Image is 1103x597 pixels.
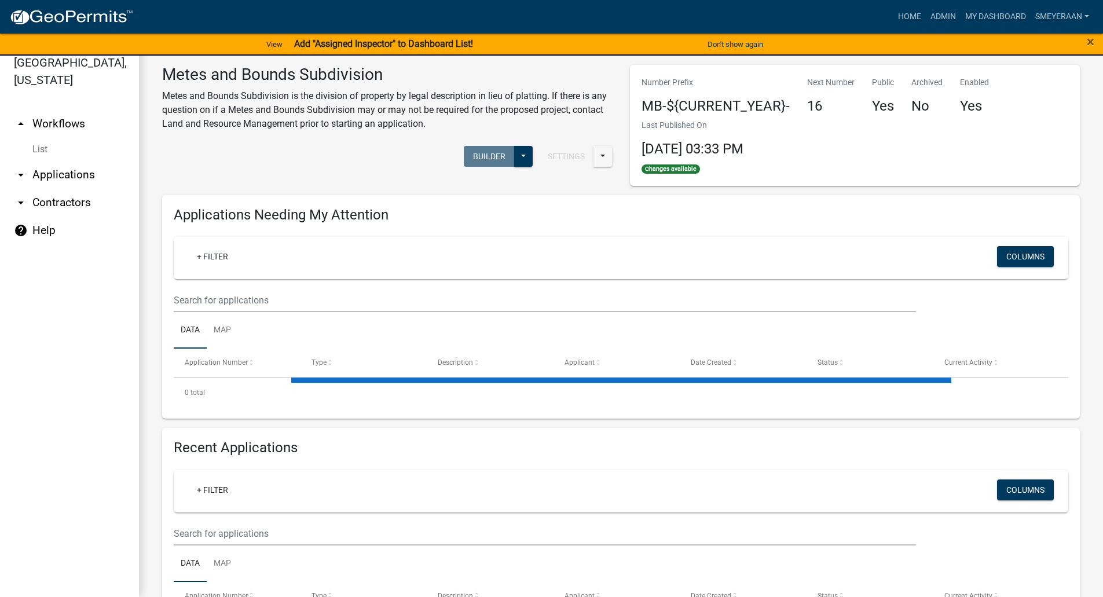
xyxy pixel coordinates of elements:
h3: Metes and Bounds Subdivision [162,65,613,85]
p: Last Published On [642,119,743,131]
a: Home [893,6,926,28]
datatable-header-cell: Application Number [174,349,301,376]
h4: MB-${CURRENT_YEAR}- [642,98,790,115]
button: Don't show again [703,35,768,54]
i: help [14,224,28,237]
span: Description [438,358,473,367]
h4: Yes [872,98,894,115]
a: My Dashboard [961,6,1031,28]
p: Next Number [807,76,855,89]
a: Map [207,312,238,349]
a: View [262,35,287,54]
a: Data [174,312,207,349]
datatable-header-cell: Type [301,349,427,376]
h4: Recent Applications [174,439,1068,456]
h4: Applications Needing My Attention [174,207,1068,224]
datatable-header-cell: Applicant [554,349,680,376]
span: Status [818,358,838,367]
button: Columns [997,246,1054,267]
button: Columns [997,479,1054,500]
p: Number Prefix [642,76,790,89]
strong: Add "Assigned Inspector" to Dashboard List! [294,38,473,49]
h4: 16 [807,98,855,115]
h4: Yes [960,98,989,115]
p: Metes and Bounds Subdivision is the division of property by legal description in lieu of platting... [162,89,613,131]
span: Type [312,358,327,367]
a: + Filter [188,479,237,500]
h4: No [911,98,943,115]
i: arrow_drop_down [14,168,28,182]
input: Search for applications [174,288,916,312]
button: Settings [538,146,594,167]
i: arrow_drop_up [14,117,28,131]
a: Data [174,545,207,583]
button: Builder [464,146,515,167]
datatable-header-cell: Status [807,349,933,376]
a: + Filter [188,246,237,267]
p: Public [872,76,894,89]
span: Date Created [691,358,731,367]
button: Close [1087,35,1094,49]
p: Enabled [960,76,989,89]
i: arrow_drop_down [14,196,28,210]
span: Applicant [565,358,595,367]
a: Smeyeraan [1031,6,1094,28]
datatable-header-cell: Date Created [680,349,807,376]
span: Application Number [185,358,248,367]
span: Current Activity [944,358,992,367]
div: 0 total [174,378,1068,407]
span: Changes available [642,164,701,174]
a: Map [207,545,238,583]
p: Archived [911,76,943,89]
span: [DATE] 03:33 PM [642,141,743,157]
datatable-header-cell: Description [427,349,554,376]
span: × [1087,34,1094,50]
datatable-header-cell: Current Activity [933,349,1060,376]
a: Admin [926,6,961,28]
input: Search for applications [174,522,916,545]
